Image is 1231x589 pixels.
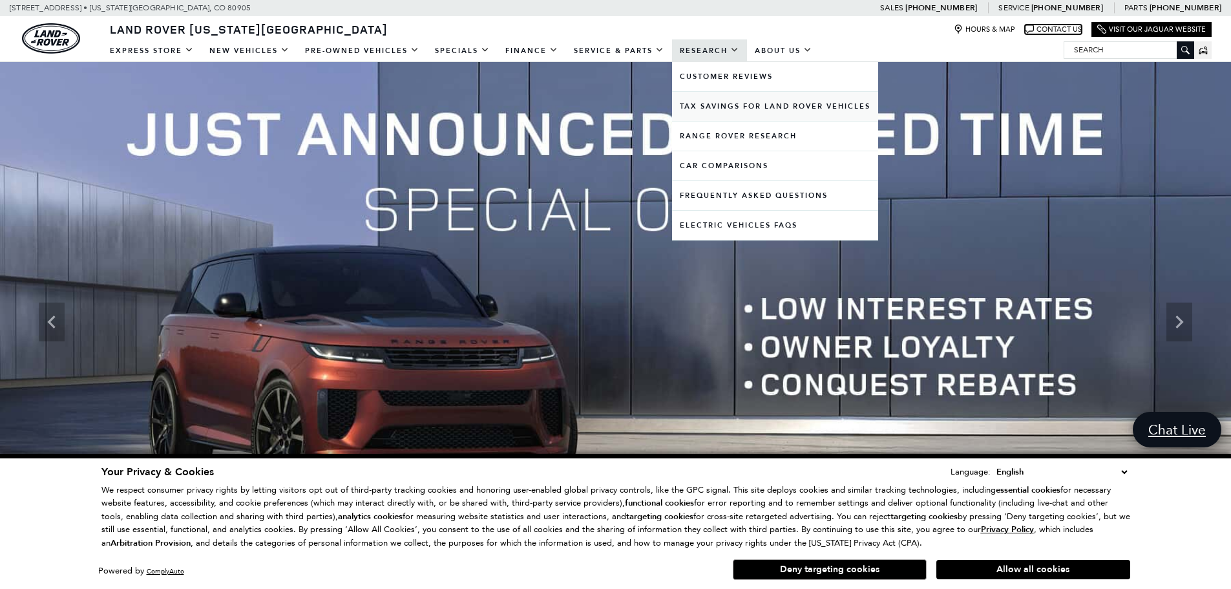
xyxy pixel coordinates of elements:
[672,92,878,121] a: Tax Savings for Land Rover Vehicles
[954,25,1015,34] a: Hours & Map
[936,560,1130,579] button: Allow all cookies
[880,3,903,12] span: Sales
[147,567,184,575] a: ComplyAuto
[1166,303,1192,341] div: Next
[905,3,977,13] a: [PHONE_NUMBER]
[101,484,1130,550] p: We respect consumer privacy rights by letting visitors opt out of third-party tracking cookies an...
[1142,421,1212,438] span: Chat Live
[102,39,202,62] a: EXPRESS STORE
[1097,25,1206,34] a: Visit Our Jaguar Website
[498,39,566,62] a: Finance
[1064,42,1194,58] input: Search
[672,181,878,210] a: Frequently Asked Questions
[10,3,251,12] a: [STREET_ADDRESS] • [US_STATE][GEOGRAPHIC_DATA], CO 80905
[672,39,747,62] a: Research
[98,567,184,575] div: Powered by
[338,511,403,522] strong: analytics cookies
[110,21,388,37] span: Land Rover [US_STATE][GEOGRAPHIC_DATA]
[566,39,672,62] a: Service & Parts
[733,559,927,580] button: Deny targeting cookies
[626,511,693,522] strong: targeting cookies
[1124,3,1148,12] span: Parts
[102,21,395,37] a: Land Rover [US_STATE][GEOGRAPHIC_DATA]
[427,39,498,62] a: Specials
[996,484,1060,496] strong: essential cookies
[951,467,991,476] div: Language:
[1031,3,1103,13] a: [PHONE_NUMBER]
[672,122,878,151] a: Range Rover Research
[993,465,1130,479] select: Language Select
[39,303,65,341] div: Previous
[672,62,878,91] a: Customer Reviews
[981,524,1034,534] a: Privacy Policy
[1133,412,1221,447] a: Chat Live
[747,39,820,62] a: About Us
[110,537,191,549] strong: Arbitration Provision
[672,151,878,180] a: Car Comparisons
[202,39,297,62] a: New Vehicles
[1150,3,1221,13] a: [PHONE_NUMBER]
[22,23,80,54] a: land-rover
[22,23,80,54] img: Land Rover
[102,39,820,62] nav: Main Navigation
[672,211,878,240] a: Electric Vehicles FAQs
[625,497,694,509] strong: functional cookies
[981,524,1034,535] u: Privacy Policy
[1025,25,1082,34] a: Contact Us
[998,3,1029,12] span: Service
[297,39,427,62] a: Pre-Owned Vehicles
[890,511,958,522] strong: targeting cookies
[101,465,214,479] span: Your Privacy & Cookies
